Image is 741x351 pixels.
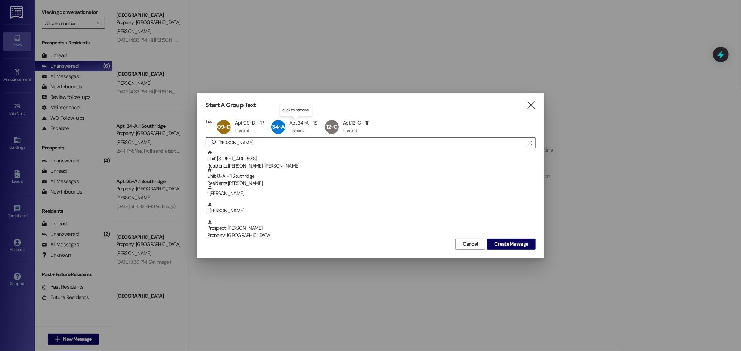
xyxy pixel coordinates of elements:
[207,202,536,214] div: : [PERSON_NAME]
[343,120,369,126] div: Apt 12~C - 1P
[494,240,528,248] span: Create Message
[207,150,536,170] div: Unit: [STREET_ADDRESS]
[455,239,485,250] button: Cancel
[206,202,536,220] div: : [PERSON_NAME]
[289,128,304,133] div: 1 Tenant
[219,138,524,148] input: Search for any contact or apartment
[326,123,338,130] span: 12~C
[206,185,536,202] div: : [PERSON_NAME]
[207,162,536,170] div: Residents: [PERSON_NAME], [PERSON_NAME]
[526,102,536,109] i: 
[207,220,536,239] div: Prospect: [PERSON_NAME]
[206,150,536,168] div: Unit: [STREET_ADDRESS]Residents:[PERSON_NAME], [PERSON_NAME]
[207,168,536,187] div: Unit: 8~A - 1 Southridge
[235,120,264,126] div: Apt 09~D - 1P
[524,138,535,148] button: Clear text
[343,128,357,133] div: 1 Tenant
[272,123,285,130] span: 34~A
[487,239,535,250] button: Create Message
[206,168,536,185] div: Unit: 8~A - 1 SouthridgeResidents:[PERSON_NAME]
[206,220,536,237] div: Prospect: [PERSON_NAME]Property: [GEOGRAPHIC_DATA]
[289,120,317,126] div: Apt 34~A - 1S
[207,180,536,187] div: Residents: [PERSON_NAME]
[463,240,478,248] span: Cancel
[206,118,212,125] h3: To:
[235,128,249,133] div: 1 Tenant
[207,232,536,239] div: Property: [GEOGRAPHIC_DATA]
[207,139,219,146] i: 
[206,101,256,109] h3: Start A Group Text
[282,107,309,113] p: click to remove
[217,123,231,130] span: 09~D
[207,185,536,197] div: : [PERSON_NAME]
[528,140,532,146] i: 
